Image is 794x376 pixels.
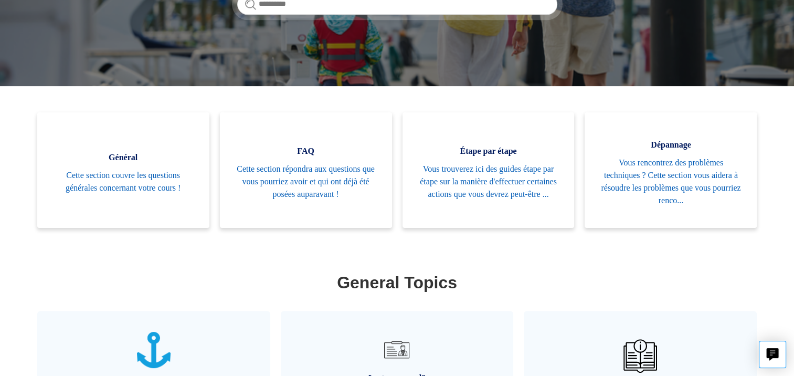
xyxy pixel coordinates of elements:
span: Vous trouverez ici des guides étape par étape sur la manière d'effectuer certaines actions que vo... [418,163,559,201]
img: 01JRG6G4NA4NJ1BVG8MJM761YH [380,333,414,367]
a: Étape par étape Vous trouverez ici des guides étape par étape sur la manière d'effectuer certaine... [403,112,575,228]
img: 01JHREV2E6NG3DHE8VTG8QH796 [623,339,657,373]
a: FAQ Cette section répondra aux questions que vous pourriez avoir et qui ont déjà été posées aupar... [220,112,392,228]
span: Étape par étape [418,145,559,158]
span: Cette section couvre les questions générales concernant votre cours ! [53,169,194,194]
h1: General Topics [40,270,755,295]
span: Cette section répondra aux questions que vous pourriez avoir et qui ont déjà été posées auparavant ! [236,163,376,201]
img: 01JTNN85WSQ5FQ6HNXPDSZ7SRA [137,332,171,368]
span: FAQ [236,145,376,158]
span: Vous rencontrez des problèmes techniques ? Cette section vous aidera à résoudre les problèmes que... [600,156,741,207]
a: Dépannage Vous rencontrez des problèmes techniques ? Cette section vous aidera à résoudre les pro... [585,112,757,228]
a: Général Cette section couvre les questions générales concernant votre cours ! [37,112,209,228]
button: Live chat [759,341,786,368]
span: Général [53,151,194,164]
span: Dépannage [600,139,741,151]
